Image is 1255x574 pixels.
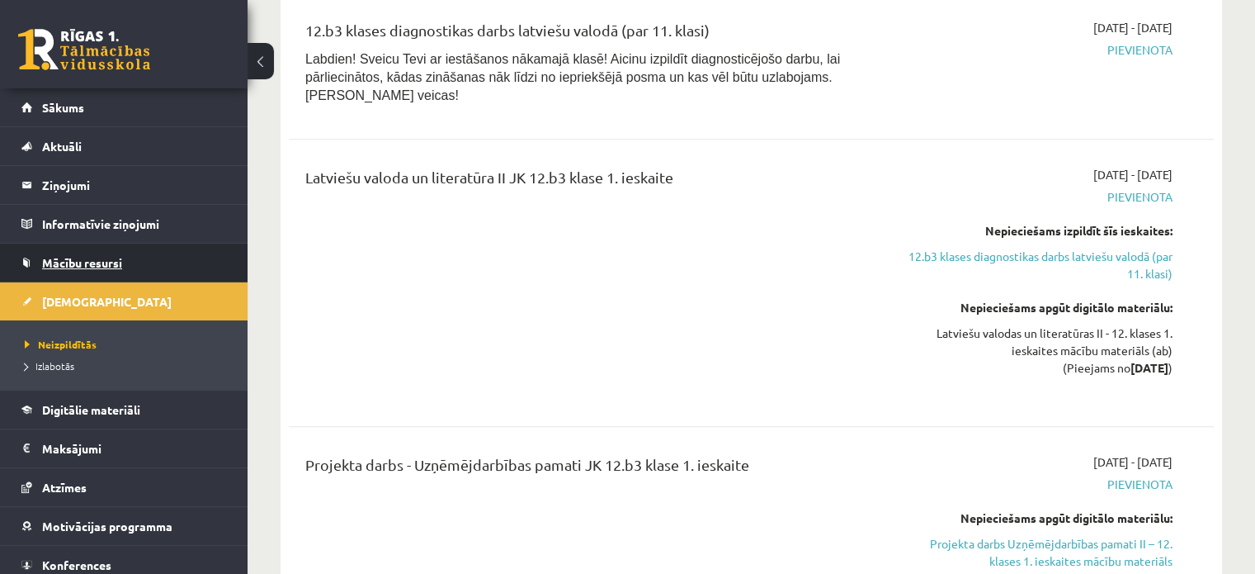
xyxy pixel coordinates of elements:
[21,391,227,429] a: Digitālie materiāli
[900,222,1172,240] div: Nepieciešams izpildīt šīs ieskaites:
[21,429,227,467] a: Maksājumi
[42,519,172,534] span: Motivācijas programma
[21,88,227,126] a: Sākums
[42,166,227,204] legend: Ziņojumi
[42,139,82,154] span: Aktuāli
[21,468,227,506] a: Atzīmes
[1093,19,1172,36] span: [DATE] - [DATE]
[305,453,875,484] div: Projekta darbs - Uzņēmējdarbības pamati JK 12.b3 klase 1. ieskaite
[42,402,140,417] span: Digitālie materiāli
[25,358,231,373] a: Izlabotās
[900,299,1172,316] div: Nepieciešams apgūt digitālo materiālu:
[42,480,87,495] span: Atzīmes
[42,205,227,243] legend: Informatīvie ziņojumi
[21,205,227,243] a: Informatīvie ziņojumi
[900,41,1172,59] span: Pievienota
[900,535,1172,570] a: Projekta darbs Uzņēmējdarbības pamati II – 12. klases 1. ieskaites mācību materiāls
[900,476,1172,493] span: Pievienota
[305,166,875,197] div: Latviešu valoda un literatūra II JK 12.b3 klase 1. ieskaite
[305,19,875,50] div: 12.b3 klases diagnostikas darbs latviešu valodā (par 11. klasi)
[21,127,227,165] a: Aktuāli
[900,510,1172,527] div: Nepieciešams apgūt digitālo materiālu:
[42,294,172,309] span: [DEMOGRAPHIC_DATA]
[42,557,111,572] span: Konferences
[1093,166,1172,183] span: [DATE] - [DATE]
[21,244,227,282] a: Mācību resursi
[1130,360,1168,375] strong: [DATE]
[1093,453,1172,471] span: [DATE] - [DATE]
[42,255,122,270] span: Mācību resursi
[42,429,227,467] legend: Maksājumi
[900,325,1172,377] div: Latviešu valodas un literatūras II - 12. klases 1. ieskaites mācību materiāls (ab) (Pieejams no )
[25,337,231,352] a: Neizpildītās
[21,507,227,545] a: Motivācijas programma
[305,52,840,102] span: Labdien! Sveicu Tevi ar iestāšanos nākamajā klasē! Aicinu izpildīt diagnosticējošo darbu, lai pār...
[18,29,150,70] a: Rīgas 1. Tālmācības vidusskola
[21,166,227,204] a: Ziņojumi
[21,282,227,320] a: [DEMOGRAPHIC_DATA]
[900,248,1172,282] a: 12.b3 klases diagnostikas darbs latviešu valodā (par 11. klasi)
[900,188,1172,206] span: Pievienota
[25,359,74,372] span: Izlabotās
[42,100,84,115] span: Sākums
[25,338,97,351] span: Neizpildītās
